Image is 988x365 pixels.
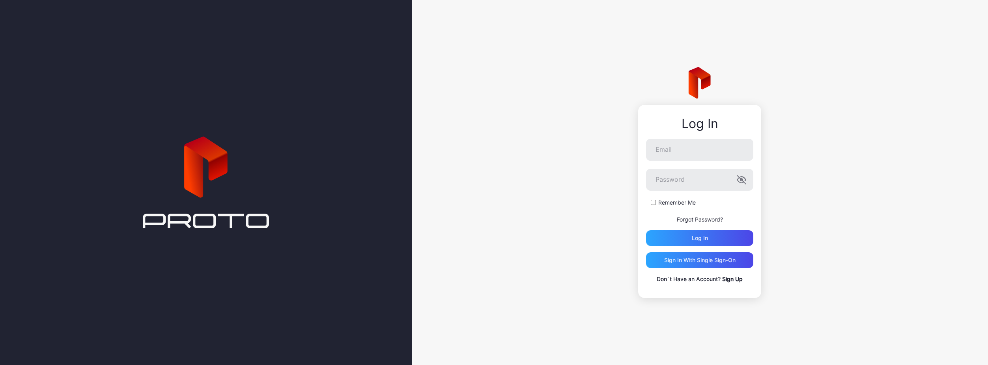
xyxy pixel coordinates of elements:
p: Don`t Have an Account? [646,274,753,284]
a: Sign Up [722,276,743,282]
input: Email [646,139,753,161]
div: Log In [646,117,753,131]
a: Forgot Password? [677,216,723,223]
button: Password [737,175,746,184]
div: Sign in With Single Sign-On [664,257,736,263]
input: Password [646,169,753,191]
label: Remember Me [658,199,696,207]
button: Sign in With Single Sign-On [646,252,753,268]
div: Log in [692,235,708,241]
button: Log in [646,230,753,246]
